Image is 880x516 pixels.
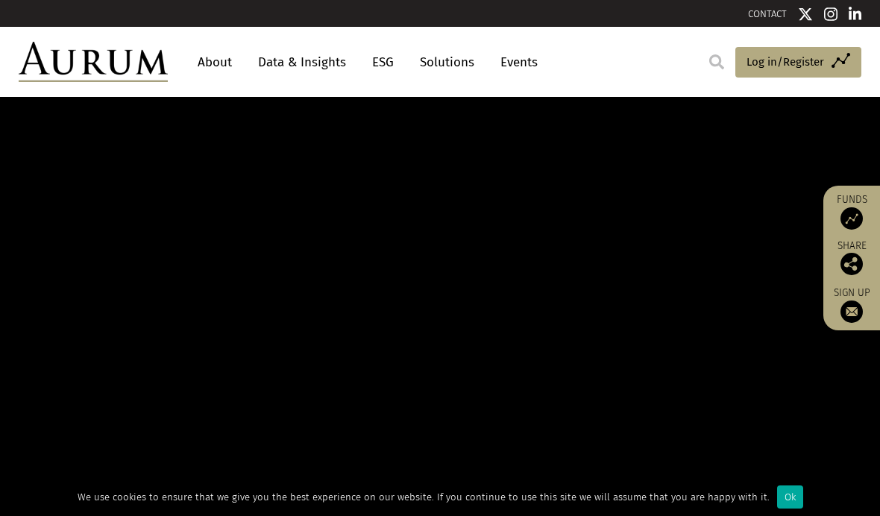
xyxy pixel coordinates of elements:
[777,485,803,509] div: Ok
[824,7,837,22] img: Instagram icon
[493,48,538,76] a: Events
[735,47,861,78] a: Log in/Register
[831,193,873,230] a: Funds
[849,7,862,22] img: Linkedin icon
[840,253,863,275] img: Share this post
[709,54,724,69] img: search.svg
[190,48,239,76] a: About
[412,48,482,76] a: Solutions
[831,241,873,275] div: Share
[840,301,863,323] img: Sign up to our newsletter
[748,8,787,19] a: CONTACT
[831,286,873,323] a: Sign up
[747,53,824,71] span: Log in/Register
[251,48,353,76] a: Data & Insights
[365,48,401,76] a: ESG
[19,42,168,82] img: Aurum
[840,207,863,230] img: Access Funds
[798,7,813,22] img: Twitter icon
